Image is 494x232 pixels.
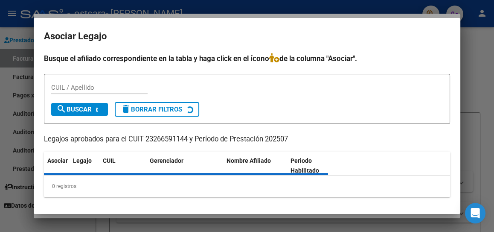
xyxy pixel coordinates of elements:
[56,104,67,114] mat-icon: search
[287,152,345,180] datatable-header-cell: Periodo Habilitado
[70,152,99,180] datatable-header-cell: Legajo
[291,157,319,174] span: Periodo Habilitado
[44,176,450,197] div: 0 registros
[223,152,287,180] datatable-header-cell: Nombre Afiliado
[121,106,182,113] span: Borrar Filtros
[44,134,450,145] p: Legajos aprobados para el CUIT 23266591144 y Período de Prestación 202507
[44,53,450,64] h4: Busque el afiliado correspondiente en la tabla y haga click en el ícono de la columna "Asociar".
[56,106,92,113] span: Buscar
[73,157,92,164] span: Legajo
[227,157,271,164] span: Nombre Afiliado
[99,152,146,180] datatable-header-cell: CUIL
[103,157,116,164] span: CUIL
[51,103,108,116] button: Buscar
[146,152,223,180] datatable-header-cell: Gerenciador
[150,157,183,164] span: Gerenciador
[47,157,68,164] span: Asociar
[465,203,485,223] div: Open Intercom Messenger
[115,102,199,117] button: Borrar Filtros
[44,28,450,44] h2: Asociar Legajo
[44,152,70,180] datatable-header-cell: Asociar
[121,104,131,114] mat-icon: delete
